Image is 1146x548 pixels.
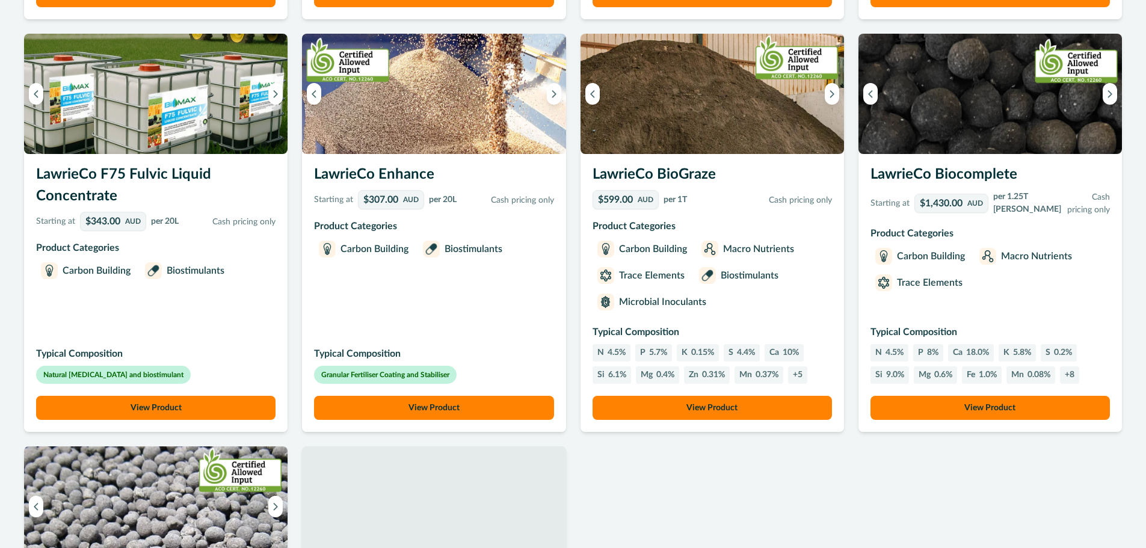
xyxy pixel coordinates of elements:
p: $307.00 [363,195,398,205]
p: 0.15% [691,346,714,359]
button: Next image [268,496,283,517]
button: Previous image [585,83,600,105]
img: Biostimulants [701,269,713,282]
img: Carbon Building [321,243,333,255]
button: View Product [314,396,553,420]
p: S [1046,346,1050,359]
p: 0.4% [656,369,674,381]
p: Cash pricing only [461,194,553,207]
p: Si [597,369,605,381]
p: Carbon Building [340,242,408,256]
p: Mg [919,369,931,381]
p: K [682,346,688,359]
p: Product Categories [314,219,553,233]
button: View Product [593,396,832,420]
p: Trace Elements [619,268,685,283]
p: N [875,346,882,359]
p: + 5 [793,369,803,381]
p: per 20L [151,215,179,228]
button: Previous image [29,496,43,517]
p: per 1T [664,194,687,206]
h3: LawrieCo F75 Fulvic Liquid Concentrate [36,164,276,212]
button: Previous image [863,83,878,105]
p: Ca [953,346,963,359]
p: Biostimulants [721,268,778,283]
h3: LawrieCo BioGraze [593,164,832,190]
p: Mn [739,369,752,381]
p: 8% [927,346,938,359]
p: Cash pricing only [183,216,276,229]
p: Typical Composition [593,325,832,339]
button: View Product [870,396,1110,420]
p: per 1.25T [PERSON_NAME] [993,191,1061,216]
p: Macro Nutrients [723,242,794,256]
p: Product Categories [36,241,276,255]
p: Biostimulants [445,242,502,256]
p: 4.5% [608,346,626,359]
p: Microbial Inoculants [619,295,706,309]
p: Product Categories [870,226,1110,241]
p: Carbon Building [897,249,965,263]
p: AUD [125,218,141,225]
p: 0.31% [702,369,725,381]
p: Trace Elements [897,276,963,290]
p: K [1003,346,1009,359]
p: Biostimulants [167,263,224,278]
p: Typical Composition [870,325,1110,339]
p: $599.00 [598,195,633,205]
button: Next image [268,83,283,105]
p: P [918,346,923,359]
p: Typical Composition [314,346,553,361]
h3: LawrieCo Biocomplete [870,164,1110,190]
button: Previous image [307,83,321,105]
img: Microbial Inoculants [600,296,612,308]
p: 0.08% [1027,369,1050,381]
button: View Product [36,396,276,420]
p: Fe [967,369,975,381]
p: 18.0% [966,346,989,359]
p: 4.5% [886,346,904,359]
p: Zn [689,369,698,381]
p: 0.37% [756,369,778,381]
p: Ca [769,346,779,359]
p: per 20L [429,194,457,206]
img: Trace Elements [600,269,612,282]
img: Carbon Building [43,265,55,277]
p: $1,430.00 [920,199,963,208]
img: Biostimulants [425,243,437,255]
p: 4.4% [737,346,755,359]
p: Mg [641,369,653,381]
p: Starting at [870,197,910,210]
h3: LawrieCo Enhance [314,164,553,190]
p: + 8 [1065,369,1074,381]
p: Carbon Building [63,263,131,278]
p: 5.8% [1013,346,1031,359]
p: Cash pricing only [1066,191,1110,217]
p: 10% [783,346,799,359]
img: Biostimulants [147,265,159,277]
p: Typical Composition [36,346,276,361]
button: Previous image [29,83,43,105]
button: Next image [547,83,561,105]
p: Product Categories [593,219,832,233]
img: Macro Nutrients [982,250,994,262]
button: Next image [1103,83,1117,105]
p: $343.00 [85,217,120,226]
p: 6.1% [608,369,626,381]
p: Starting at [36,215,75,228]
p: Si [875,369,883,381]
p: AUD [967,200,983,207]
p: Starting at [314,194,353,206]
p: Mn [1011,369,1024,381]
button: Next image [825,83,839,105]
p: Macro Nutrients [1001,249,1072,263]
img: Carbon Building [600,243,612,255]
p: 1.0% [979,369,997,381]
img: Macro Nutrients [704,243,716,255]
p: S [729,346,733,359]
img: Trace Elements [878,277,890,289]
